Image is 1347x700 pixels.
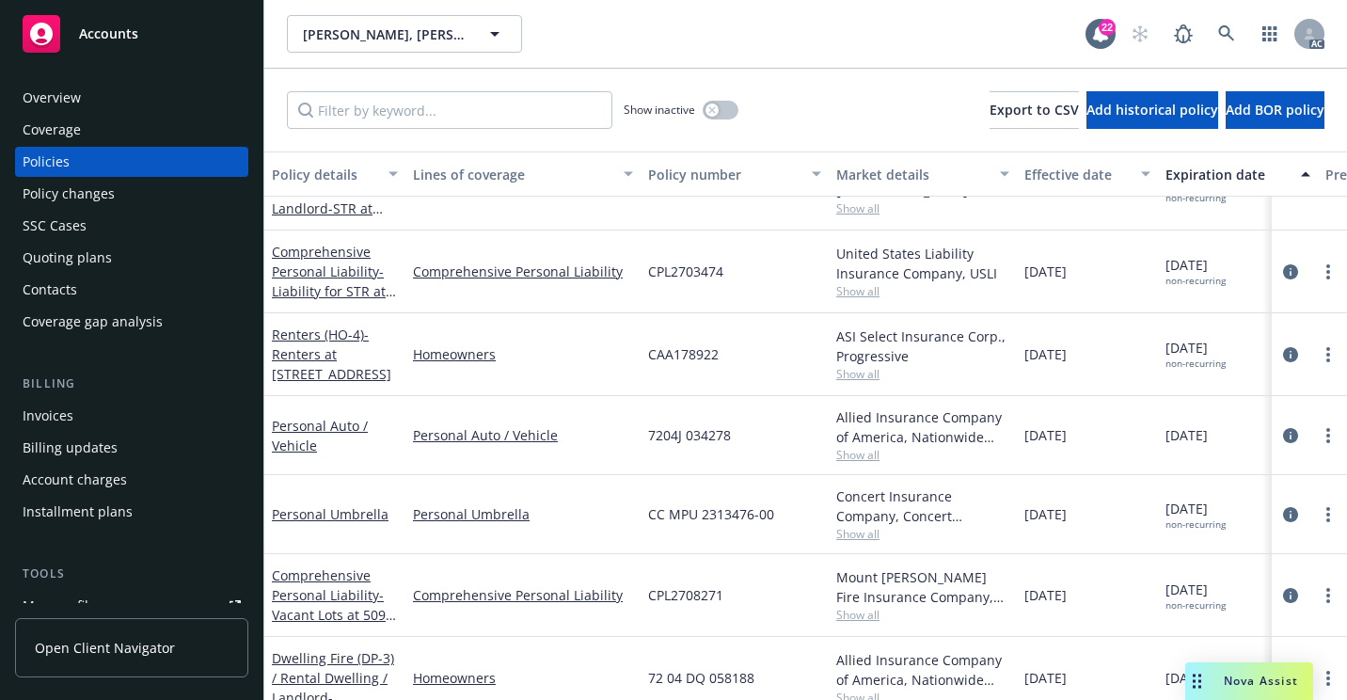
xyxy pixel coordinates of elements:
span: Export to CSV [990,101,1079,119]
a: more [1317,261,1339,283]
a: Renters (HO-4) [272,326,391,383]
a: more [1317,503,1339,526]
div: non-recurring [1165,599,1226,612]
span: [DATE] [1024,668,1067,688]
a: Contacts [15,275,248,305]
div: Market details [836,165,989,184]
span: [DATE] [1165,580,1226,612]
button: Lines of coverage [405,151,641,197]
a: more [1317,584,1339,607]
div: 22 [1099,19,1116,36]
span: 7204J 034278 [648,425,731,445]
div: United States Liability Insurance Company, USLI [836,244,1009,283]
div: Expiration date [1165,165,1290,184]
a: Policy changes [15,179,248,209]
a: Quoting plans [15,243,248,273]
span: [PERSON_NAME], [PERSON_NAME], [PERSON_NAME] Family Trust [303,24,466,44]
div: Policy number [648,165,800,184]
span: Show all [836,200,1009,216]
button: Export to CSV [990,91,1079,129]
a: Accounts [15,8,248,60]
a: Invoices [15,401,248,431]
div: Concert Insurance Company, Concert Insurance Company, Monoline [836,486,1009,526]
input: Filter by keyword... [287,91,612,129]
span: CPL2708271 [648,585,723,605]
a: more [1317,667,1339,690]
a: Manage files [15,591,248,621]
button: Add BOR policy [1226,91,1324,129]
div: non-recurring [1165,518,1226,531]
div: non-recurring [1165,275,1226,287]
div: Manage files [23,591,103,621]
a: circleInformation [1279,424,1302,447]
a: circleInformation [1279,584,1302,607]
a: Switch app [1251,15,1289,53]
a: Start snowing [1121,15,1159,53]
a: Personal Auto / Vehicle [272,417,368,454]
span: [DATE] [1024,344,1067,364]
span: Nova Assist [1224,673,1298,689]
div: Effective date [1024,165,1130,184]
a: circleInformation [1279,261,1302,283]
span: Show all [836,366,1009,382]
span: [DATE] [1165,499,1226,531]
span: [DATE] [1024,504,1067,524]
div: Coverage [23,115,81,145]
span: CC MPU 2313476-00 [648,504,774,524]
button: Policy number [641,151,829,197]
span: Add historical policy [1086,101,1218,119]
span: Show inactive [624,102,695,118]
div: SSC Cases [23,211,87,241]
div: Account charges [23,465,127,495]
span: Add BOR policy [1226,101,1324,119]
button: Expiration date [1158,151,1318,197]
button: Add historical policy [1086,91,1218,129]
span: - Renters at [STREET_ADDRESS] [272,326,391,383]
button: Effective date [1017,151,1158,197]
div: Allied Insurance Company of America, Nationwide Insurance Company [836,650,1009,690]
a: Personal Umbrella [272,505,388,523]
a: Homeowners [413,668,633,688]
button: Market details [829,151,1017,197]
a: Billing updates [15,433,248,463]
a: Policies [15,147,248,177]
div: Contacts [23,275,77,305]
div: Mount [PERSON_NAME] Fire Insurance Company, USLI [836,567,1009,607]
span: [DATE] [1165,425,1208,445]
a: Coverage [15,115,248,145]
a: Homeowners [413,344,633,364]
a: Search [1208,15,1245,53]
div: Billing [15,374,248,393]
span: [DATE] [1024,262,1067,281]
div: ASI Select Insurance Corp., Progressive [836,326,1009,366]
a: circleInformation [1279,343,1302,366]
span: CPL2703474 [648,262,723,281]
div: Coverage gap analysis [23,307,163,337]
a: Comprehensive Personal Liability [413,262,633,281]
a: Installment plans [15,497,248,527]
span: Show all [836,283,1009,299]
span: Open Client Navigator [35,638,175,658]
span: [DATE] [1165,338,1226,370]
a: Coverage gap analysis [15,307,248,337]
div: non-recurring [1165,358,1226,370]
a: Personal Auto / Vehicle [413,425,633,445]
a: more [1317,343,1339,366]
div: Installment plans [23,497,133,527]
a: more [1317,424,1339,447]
span: 72 04 DQ 058188 [648,668,754,688]
button: Policy details [264,151,405,197]
div: Tools [15,565,248,583]
a: Account charges [15,465,248,495]
button: [PERSON_NAME], [PERSON_NAME], [PERSON_NAME] Family Trust [287,15,522,53]
div: Allied Insurance Company of America, Nationwide Insurance Company [836,407,1009,447]
a: Comprehensive Personal Liability [413,585,633,605]
div: Lines of coverage [413,165,612,184]
a: Report a Bug [1165,15,1202,53]
div: Invoices [23,401,73,431]
a: circleInformation [1279,503,1302,526]
span: CAA178922 [648,344,719,364]
span: [DATE] [1165,255,1226,287]
span: [DATE] [1024,425,1067,445]
span: Show all [836,607,1009,623]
